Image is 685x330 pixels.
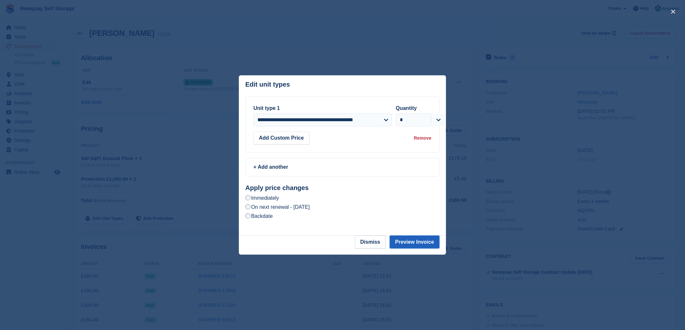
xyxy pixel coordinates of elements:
[245,213,251,218] input: Backdate
[245,81,290,88] p: Edit unit types
[355,236,386,249] button: Dismiss
[396,105,417,111] label: Quantity
[668,6,679,17] button: close
[414,135,432,142] div: Remove
[253,163,432,171] div: + Add another
[390,236,440,249] button: Preview Invoice
[245,184,309,191] strong: Apply price changes
[245,204,310,210] label: On next renewal - [DATE]
[253,105,280,111] label: Unit type 1
[253,132,309,144] button: Add Custom Price
[245,204,251,209] input: On next renewal - [DATE]
[245,195,279,201] label: Immediately
[245,213,273,219] label: Backdate
[245,158,440,176] a: + Add another
[245,195,251,200] input: Immediately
